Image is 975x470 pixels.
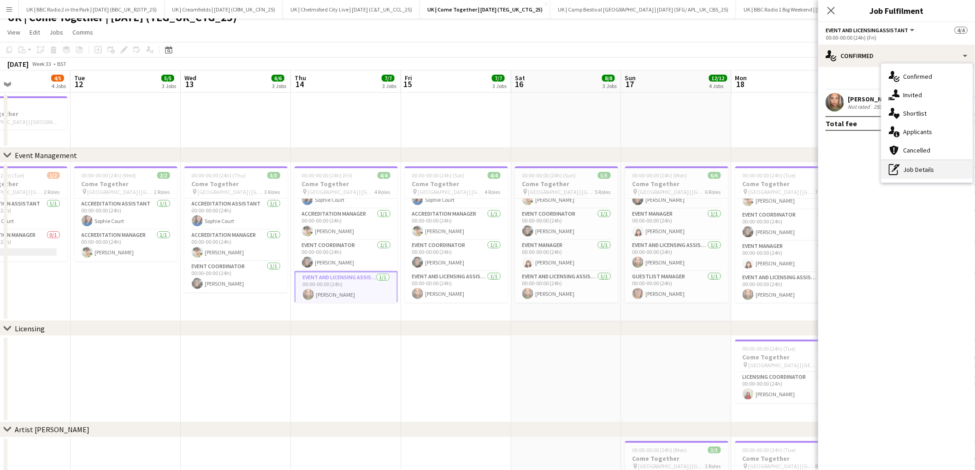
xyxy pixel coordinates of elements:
span: 4 Roles [375,188,390,195]
app-job-card: 00:00-00:00 (24h) (Wed)2/2Come Together [GEOGRAPHIC_DATA] | [GEOGRAPHIC_DATA], [GEOGRAPHIC_DATA]2... [74,166,177,261]
div: Job Details [881,160,973,179]
span: 1/2 [47,172,60,179]
app-job-card: 00:00-00:00 (24h) (Thu)3/3Come Together [GEOGRAPHIC_DATA] | [GEOGRAPHIC_DATA], [GEOGRAPHIC_DATA]3... [184,166,288,293]
app-card-role: Accreditation Manager1/100:00-00:00 (24h)[PERSON_NAME] [295,209,398,240]
h3: Come Together [184,180,288,188]
div: 3 Jobs [382,82,396,89]
span: 00:00-00:00 (24h) (Tue) [743,345,796,352]
span: 00:00-00:00 (24h) (Fri) [302,172,353,179]
div: 4 Jobs [709,82,727,89]
span: 6 Roles [705,188,721,195]
span: Comms [72,28,93,36]
span: 00:00-00:00 (24h) (Sun) [522,172,576,179]
span: [GEOGRAPHIC_DATA] | [GEOGRAPHIC_DATA], [GEOGRAPHIC_DATA] [638,463,705,470]
span: [GEOGRAPHIC_DATA] | [GEOGRAPHIC_DATA], [GEOGRAPHIC_DATA] [528,188,595,195]
span: 7/7 [492,75,505,82]
app-card-role: Event Coordinator1/100:00-00:00 (24h)[PERSON_NAME] [405,240,508,271]
span: Event and Licensing Assistant [826,27,909,34]
app-card-role: Event and Licensing Assistant1/100:00-00:00 (24h)[PERSON_NAME] [625,240,728,271]
div: Event Management [15,151,77,160]
span: Tue [74,74,85,82]
app-card-role: Event and Licensing Assistant1/100:00-00:00 (24h)[PERSON_NAME] [405,271,508,303]
span: Sat [515,74,525,82]
span: 5/5 [598,172,611,179]
h3: Come Together [625,454,728,463]
span: 5 Roles [595,188,611,195]
span: 1 Role [818,362,831,369]
h3: Come Together [735,353,839,361]
button: UK | BBC Radio 1 Big Weekend | [DATE] (BBC_UK_R1BW_25) [736,0,887,18]
app-job-card: 00:00-00:00 (24h) (Tue)1/1Come Together [GEOGRAPHIC_DATA] | [GEOGRAPHIC_DATA], [GEOGRAPHIC_DATA]1... [735,340,839,403]
span: Jobs [49,28,63,36]
app-job-card: 00:00-00:00 (24h) (Mon)6/6Come Together [GEOGRAPHIC_DATA] | [GEOGRAPHIC_DATA], [GEOGRAPHIC_DATA]6... [625,166,728,303]
span: Edit [30,28,40,36]
span: 2/2 [157,172,170,179]
span: 00:00-00:00 (24h) (Tue) [743,172,796,179]
a: Edit [26,26,44,38]
span: 00:00-00:00 (24h) (Wed) [82,172,136,179]
app-card-role: Event and Licensing Assistant1/100:00-00:00 (24h)[PERSON_NAME] [515,271,618,303]
div: [DATE] [7,59,29,69]
button: UK | BBC Radio 2 in the Park | [DATE] (BBC_UK_R2ITP_25) [19,0,165,18]
button: UK | Chelmsford City Live | [DATE] (C&T_UK_CCL_25) [283,0,420,18]
div: Artist [PERSON_NAME] [15,425,89,434]
h3: Come Together [515,180,618,188]
div: 3 Jobs [272,82,286,89]
app-card-role: Event Manager1/100:00-00:00 (24h)[PERSON_NAME] [735,241,839,272]
span: 3/3 [708,446,721,453]
span: 14 [293,79,306,89]
app-card-role: Guestlist Manager1/100:00-00:00 (24h)[PERSON_NAME] [625,271,728,303]
div: 00:00-00:00 (24h) (Sat)4/4Come Together [GEOGRAPHIC_DATA] | [GEOGRAPHIC_DATA], [GEOGRAPHIC_DATA]4... [405,166,508,303]
span: 15 [403,79,412,89]
span: 00:00-00:00 (24h) (Mon) [632,172,687,179]
app-card-role: Event Coordinator1/100:00-00:00 (24h)[PERSON_NAME] [735,210,839,241]
app-card-role: Event and Licensing Assistant1/100:00-00:00 (24h)[PERSON_NAME] [735,272,839,304]
span: Mon [735,74,747,82]
a: Jobs [46,26,67,38]
span: [GEOGRAPHIC_DATA] | [GEOGRAPHIC_DATA], [GEOGRAPHIC_DATA] [418,188,485,195]
div: 3 Jobs [162,82,176,89]
span: 6/6 [272,75,284,82]
div: 4 Jobs [52,82,66,89]
span: 8/8 [602,75,615,82]
div: Total fee [826,119,857,128]
h3: Come Together [295,180,398,188]
span: [GEOGRAPHIC_DATA] | [GEOGRAPHIC_DATA], [GEOGRAPHIC_DATA] [749,463,815,470]
span: [GEOGRAPHIC_DATA] | [GEOGRAPHIC_DATA], [GEOGRAPHIC_DATA] [88,188,154,195]
h3: Job Fulfilment [818,5,975,17]
span: [GEOGRAPHIC_DATA] | [GEOGRAPHIC_DATA], [GEOGRAPHIC_DATA] [749,362,818,369]
span: View [7,28,20,36]
span: 00:00-00:00 (24h) (Tue) [743,446,796,453]
app-card-role: Accreditation Manager1/100:00-00:00 (24h)[PERSON_NAME] [184,230,288,261]
span: Thu [295,74,306,82]
app-job-card: 00:00-00:00 (24h) (Sun)5/5Come Together [GEOGRAPHIC_DATA] | [GEOGRAPHIC_DATA], [GEOGRAPHIC_DATA]5... [515,166,618,303]
h3: Come Together [405,180,508,188]
span: 7 Roles [815,188,831,195]
app-job-card: 00:00-00:00 (24h) (Tue)7/7Come Together [GEOGRAPHIC_DATA] | [GEOGRAPHIC_DATA], [GEOGRAPHIC_DATA]7... [735,166,839,303]
h3: Come Together [735,454,839,463]
app-card-role: Licensing Coordinator1/100:00-00:00 (24h)[PERSON_NAME] [735,372,839,403]
div: Confirmed [818,45,975,67]
a: View [4,26,24,38]
div: Not rated [848,103,872,110]
app-card-role: Event Coordinator1/100:00-00:00 (24h)[PERSON_NAME] [295,240,398,271]
span: 5/5 [161,75,174,82]
div: 3 Jobs [603,82,617,89]
div: 00:00-00:00 (24h) (Fri) [826,34,968,41]
span: 8 Roles [815,463,831,470]
app-card-role: Event Manager1/100:00-00:00 (24h)[PERSON_NAME] [515,240,618,271]
h3: Come Together [735,180,839,188]
div: Confirmed [881,67,973,86]
span: 2 Roles [154,188,170,195]
span: [GEOGRAPHIC_DATA] | [GEOGRAPHIC_DATA], [GEOGRAPHIC_DATA] [198,188,265,195]
span: 3 Roles [705,463,721,470]
span: 00:00-00:00 (24h) (Thu) [192,172,246,179]
button: UK | Come Together | [DATE] (TEG_UK_CTG_25) [420,0,550,18]
span: [GEOGRAPHIC_DATA] | [GEOGRAPHIC_DATA], [GEOGRAPHIC_DATA] [638,188,705,195]
span: 3 Roles [265,188,280,195]
div: Applicants [881,123,973,141]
